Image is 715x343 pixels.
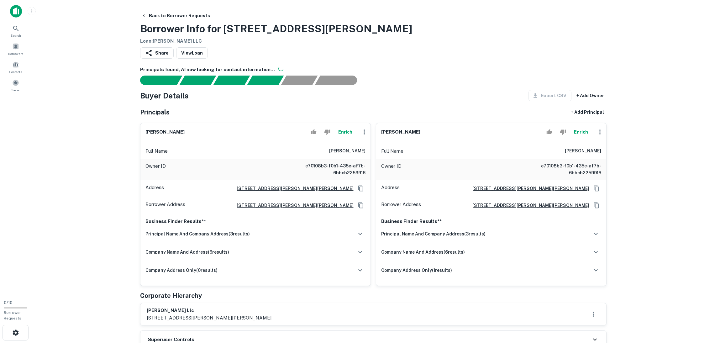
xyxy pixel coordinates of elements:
[232,185,354,192] a: [STREET_ADDRESS][PERSON_NAME][PERSON_NAME]
[467,185,589,192] a: [STREET_ADDRESS][PERSON_NAME][PERSON_NAME]
[11,87,20,92] span: Saved
[281,76,318,85] div: Principals found, still searching for contact information. This may take time...
[381,267,452,274] h6: company address only ( 1 results)
[2,40,29,57] a: Borrowers
[232,202,354,209] a: [STREET_ADDRESS][PERSON_NAME][PERSON_NAME]
[145,218,365,225] p: Business Finder Results**
[139,10,213,21] button: Back to Borrower Requests
[145,162,166,176] p: Owner ID
[147,314,271,322] p: [STREET_ADDRESS][PERSON_NAME][PERSON_NAME]
[2,59,29,76] a: Contacts
[8,51,23,56] span: Borrowers
[308,126,319,138] button: Accept
[381,129,420,136] h6: [PERSON_NAME]
[592,184,601,193] button: Copy Address
[335,126,355,138] button: Enrich
[381,147,403,155] p: Full Name
[133,76,180,85] div: Sending borrower request to AI...
[356,184,365,193] button: Copy Address
[356,201,365,210] button: Copy Address
[140,291,202,300] h5: Corporate Hierarchy
[179,76,216,85] div: Your request is received and processing...
[290,162,365,176] h6: e70108b3-f0b1-435e-af7b-6bbcb2259916
[381,249,465,256] h6: company name and address ( 6 results)
[568,107,607,118] button: + Add Principal
[544,126,555,138] button: Accept
[2,77,29,94] a: Saved
[467,202,589,209] a: [STREET_ADDRESS][PERSON_NAME][PERSON_NAME]
[381,184,400,193] p: Address
[9,69,22,74] span: Contacts
[574,90,607,101] button: + Add Owner
[145,267,218,274] h6: company address only ( 0 results)
[381,162,402,176] p: Owner ID
[176,47,208,59] a: ViewLoan
[571,126,591,138] button: Enrich
[145,184,164,193] p: Address
[145,129,185,136] h6: [PERSON_NAME]
[2,22,29,39] a: Search
[4,300,13,305] span: 0 / 10
[10,5,22,18] img: capitalize-icon.png
[140,66,607,73] h6: Principals found, AI now looking for contact information...
[322,126,333,138] button: Reject
[381,218,601,225] p: Business Finder Results**
[145,147,168,155] p: Full Name
[565,147,601,155] h6: [PERSON_NAME]
[11,33,21,38] span: Search
[557,126,568,138] button: Reject
[147,307,271,314] h6: [PERSON_NAME] llc
[329,147,365,155] h6: [PERSON_NAME]
[140,90,189,101] h4: Buyer Details
[213,76,250,85] div: Documents found, AI parsing details...
[145,249,229,256] h6: company name and address ( 6 results)
[526,162,601,176] h6: e70108b3-f0b1-435e-af7b-6bbcb2259916
[592,201,601,210] button: Copy Address
[315,76,365,85] div: AI fulfillment process complete.
[140,108,170,117] h5: Principals
[140,21,412,36] h3: Borrower Info for [STREET_ADDRESS][PERSON_NAME]
[247,76,284,85] div: Principals found, AI now looking for contact information...
[4,310,21,320] span: Borrower Requests
[145,201,185,210] p: Borrower Address
[145,230,250,237] h6: principal name and company address ( 3 results)
[381,201,421,210] p: Borrower Address
[140,47,174,59] button: Share
[140,38,412,45] h6: Loan : [PERSON_NAME] LLC
[684,293,715,323] iframe: Chat Widget
[381,230,486,237] h6: principal name and company address ( 3 results)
